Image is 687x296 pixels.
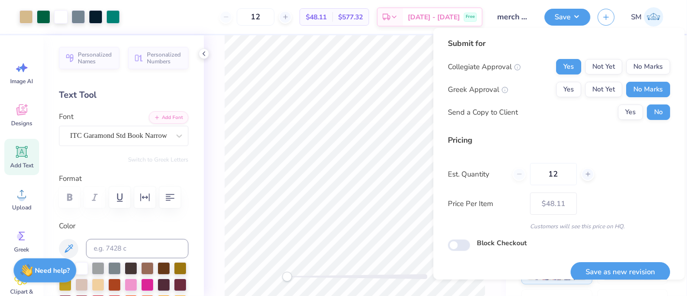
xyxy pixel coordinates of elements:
[477,238,527,248] label: Block Checkout
[59,221,188,232] label: Color
[408,12,460,22] span: [DATE] - [DATE]
[11,119,32,127] span: Designs
[585,82,622,97] button: Not Yet
[448,84,508,95] div: Greek Approval
[571,262,670,282] button: Save as new revision
[149,111,188,124] button: Add Font
[448,198,523,209] label: Price Per Item
[128,47,188,69] button: Personalized Numbers
[631,12,642,23] span: SM
[14,246,29,253] span: Greek
[11,77,33,85] span: Image AI
[237,8,274,26] input: – –
[544,9,590,26] button: Save
[282,272,292,281] div: Accessibility label
[626,82,670,97] button: No Marks
[448,134,670,146] div: Pricing
[10,162,33,169] span: Add Text
[556,82,581,97] button: Yes
[556,59,581,74] button: Yes
[626,59,670,74] button: No Marks
[618,104,643,120] button: Yes
[35,266,70,275] strong: Need help?
[59,111,73,122] label: Font
[647,104,670,120] button: No
[644,7,663,27] img: Shruthi Mohan
[585,59,622,74] button: Not Yet
[147,51,183,65] span: Personalized Numbers
[448,61,521,73] div: Collegiate Approval
[627,7,668,27] a: SM
[448,107,518,118] div: Send a Copy to Client
[448,169,505,180] label: Est. Quantity
[338,12,363,22] span: $577.32
[78,51,114,65] span: Personalized Names
[466,14,475,20] span: Free
[86,239,188,258] input: e.g. 7428 c
[530,163,577,185] input: – –
[128,156,188,163] button: Switch to Greek Letters
[448,222,670,231] div: Customers will see this price on HQ.
[59,89,188,102] div: Text Tool
[59,47,119,69] button: Personalized Names
[12,204,31,211] span: Upload
[306,12,327,22] span: $48.11
[448,38,670,49] div: Submit for
[490,7,537,27] input: Untitled Design
[59,173,188,184] label: Format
